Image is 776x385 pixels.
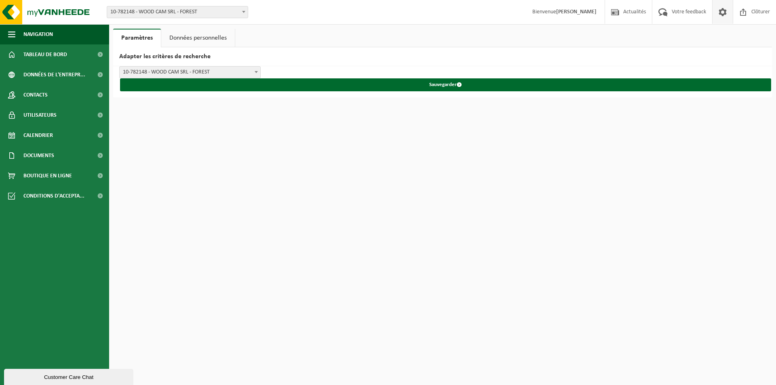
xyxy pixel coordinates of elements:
[23,85,48,105] span: Contacts
[4,367,135,385] iframe: chat widget
[161,29,235,47] a: Données personnelles
[23,24,53,44] span: Navigation
[120,67,260,78] span: 10-782148 - WOOD CAM SRL - FOREST
[23,125,53,145] span: Calendrier
[23,44,67,65] span: Tableau de bord
[119,66,261,78] span: 10-782148 - WOOD CAM SRL - FOREST
[107,6,248,18] span: 10-782148 - WOOD CAM SRL - FOREST
[23,145,54,166] span: Documents
[23,65,85,85] span: Données de l'entrepr...
[23,105,57,125] span: Utilisateurs
[120,78,771,91] button: Sauvegarder
[23,186,84,206] span: Conditions d'accepta...
[113,47,772,66] h2: Adapter les critères de recherche
[556,9,597,15] strong: [PERSON_NAME]
[113,29,161,47] a: Paramètres
[23,166,72,186] span: Boutique en ligne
